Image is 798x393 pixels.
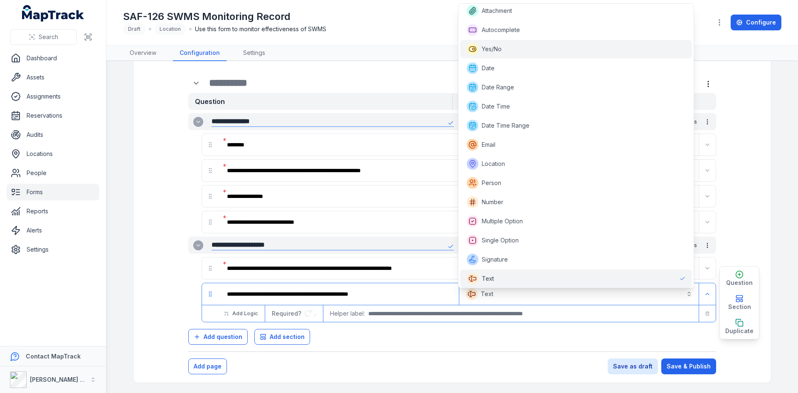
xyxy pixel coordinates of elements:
[482,198,503,206] span: Number
[458,3,694,288] div: Text
[482,45,502,53] span: Yes/No
[482,64,495,72] span: Date
[482,121,530,130] span: Date Time Range
[482,255,508,264] span: Signature
[482,7,512,15] span: Attachment
[482,274,494,283] span: Text
[482,141,495,149] span: Email
[482,217,523,225] span: Multiple Option
[482,160,505,168] span: Location
[461,285,697,303] button: Text
[482,236,519,245] span: Single Option
[482,26,520,34] span: Autocomplete
[482,179,501,187] span: Person
[482,102,510,111] span: Date Time
[482,83,514,91] span: Date Range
